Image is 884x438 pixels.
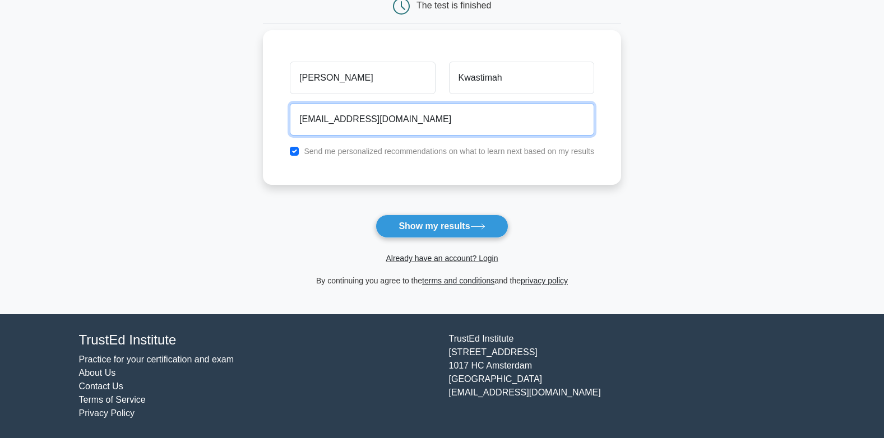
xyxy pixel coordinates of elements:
[79,395,146,404] a: Terms of Service
[79,332,436,348] h4: TrustEd Institute
[422,276,494,285] a: terms and conditions
[416,1,491,10] div: The test is finished
[79,355,234,364] a: Practice for your certification and exam
[449,62,594,94] input: Last name
[290,103,594,136] input: Email
[79,381,123,391] a: Contact Us
[376,215,508,238] button: Show my results
[442,332,812,420] div: TrustEd Institute [STREET_ADDRESS] 1017 HC Amsterdam [GEOGRAPHIC_DATA] [EMAIL_ADDRESS][DOMAIN_NAME]
[79,408,135,418] a: Privacy Policy
[521,276,568,285] a: privacy policy
[79,368,116,378] a: About Us
[256,274,628,287] div: By continuing you agree to the and the
[386,254,498,263] a: Already have an account? Login
[304,147,594,156] label: Send me personalized recommendations on what to learn next based on my results
[290,62,435,94] input: First name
